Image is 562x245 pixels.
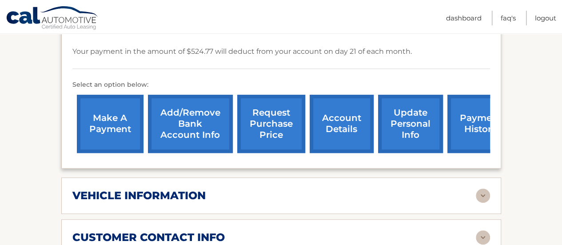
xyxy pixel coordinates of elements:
[237,95,305,153] a: request purchase price
[85,26,167,34] span: Enrolled For Auto Pay
[476,189,490,203] img: accordion-rest.svg
[77,95,143,153] a: make a payment
[378,95,443,153] a: update personal info
[72,189,206,202] h2: vehicle information
[72,45,412,58] p: Your payment in the amount of $524.77 will deduct from your account on day 21 of each month.
[447,95,514,153] a: payment history
[446,11,482,25] a: Dashboard
[476,230,490,245] img: accordion-rest.svg
[535,11,556,25] a: Logout
[72,80,490,90] p: Select an option below:
[72,231,225,244] h2: customer contact info
[6,6,99,32] a: Cal Automotive
[310,95,374,153] a: account details
[148,95,233,153] a: Add/Remove bank account info
[501,11,516,25] a: FAQ's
